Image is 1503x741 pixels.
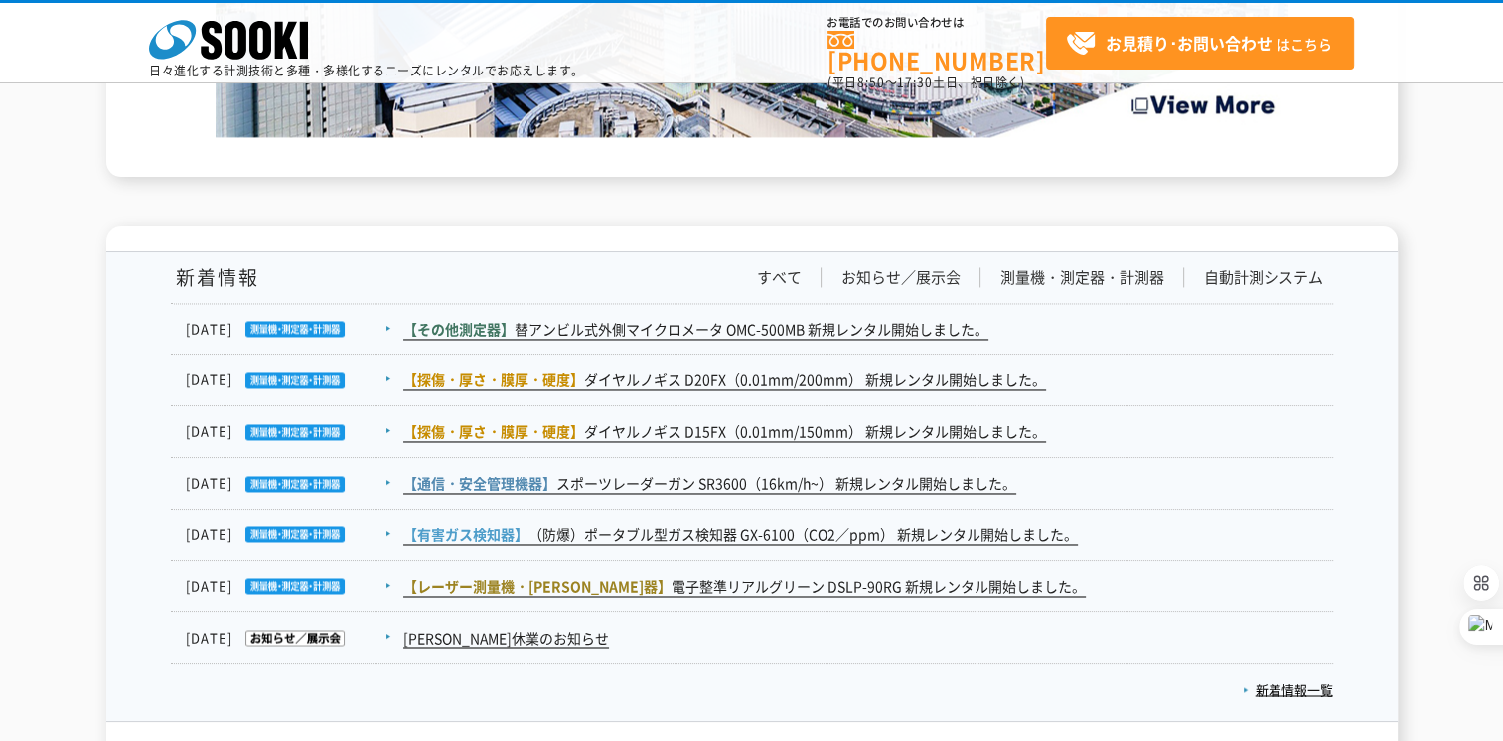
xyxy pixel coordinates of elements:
h1: 新着情報 [171,267,259,288]
dt: [DATE] [186,370,401,390]
span: 17:30 [897,74,933,91]
p: 日々進化する計測技術と多種・多様化するニーズにレンタルでお応えします。 [149,65,584,76]
img: 測量機・測定器・計測器 [232,372,345,388]
dt: [DATE] [186,319,401,340]
span: 【その他測定器】 [403,319,515,339]
a: 【有害ガス検知器】（防爆）ポータブル型ガス検知器 GX-6100（CO2／ppm） 新規レンタル開始しました。 [403,524,1078,545]
span: 【通信・安全管理機器】 [403,473,556,493]
a: お見積り･お問い合わせはこちら [1046,17,1354,70]
a: [PHONE_NUMBER] [827,31,1046,72]
span: 【レーザー測量機・[PERSON_NAME]器】 [403,576,672,596]
img: 測量機・測定器・計測器 [232,321,345,337]
span: はこちら [1066,29,1332,59]
img: 測量機・測定器・計測器 [232,526,345,542]
a: お知らせ／展示会 [841,267,961,288]
a: 【その他測定器】替アンビル式外側マイクロメータ OMC-500MB 新規レンタル開始しました。 [403,319,988,340]
span: 【有害ガス検知器】 [403,524,528,544]
dt: [DATE] [186,576,401,597]
strong: お見積り･お問い合わせ [1106,31,1273,55]
a: すべて [757,267,802,288]
a: 【通信・安全管理機器】スポーツレーダーガン SR3600（16km/h~） 新規レンタル開始しました。 [403,473,1016,494]
dt: [DATE] [186,524,401,545]
img: 測量機・測定器・計測器 [232,424,345,440]
dt: [DATE] [186,421,401,442]
a: 【レーザー測量機・[PERSON_NAME]器】電子整準リアルグリーン DSLP-90RG 新規レンタル開始しました。 [403,576,1086,597]
span: 8:50 [857,74,885,91]
a: 新着情報一覧 [1243,679,1333,698]
img: お知らせ／展示会 [232,630,345,646]
a: [PERSON_NAME]休業のお知らせ [403,627,609,648]
dt: [DATE] [186,627,401,648]
img: 測量機・測定器・計測器 [232,578,345,594]
a: 【探傷・厚さ・膜厚・硬度】ダイヤルノギス D15FX（0.01mm/150mm） 新規レンタル開始しました。 [403,421,1046,442]
span: 【探傷・厚さ・膜厚・硬度】 [403,421,584,441]
span: 【探傷・厚さ・膜厚・硬度】 [403,370,584,389]
a: Create the Future [216,116,1288,135]
img: 測量機・測定器・計測器 [232,476,345,492]
a: 測量機・測定器・計測器 [1000,267,1164,288]
dt: [DATE] [186,473,401,494]
span: お電話でのお問い合わせは [827,17,1046,29]
a: 自動計測システム [1204,267,1323,288]
a: 【探傷・厚さ・膜厚・硬度】ダイヤルノギス D20FX（0.01mm/200mm） 新規レンタル開始しました。 [403,370,1046,390]
span: (平日 ～ 土日、祝日除く) [827,74,1024,91]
